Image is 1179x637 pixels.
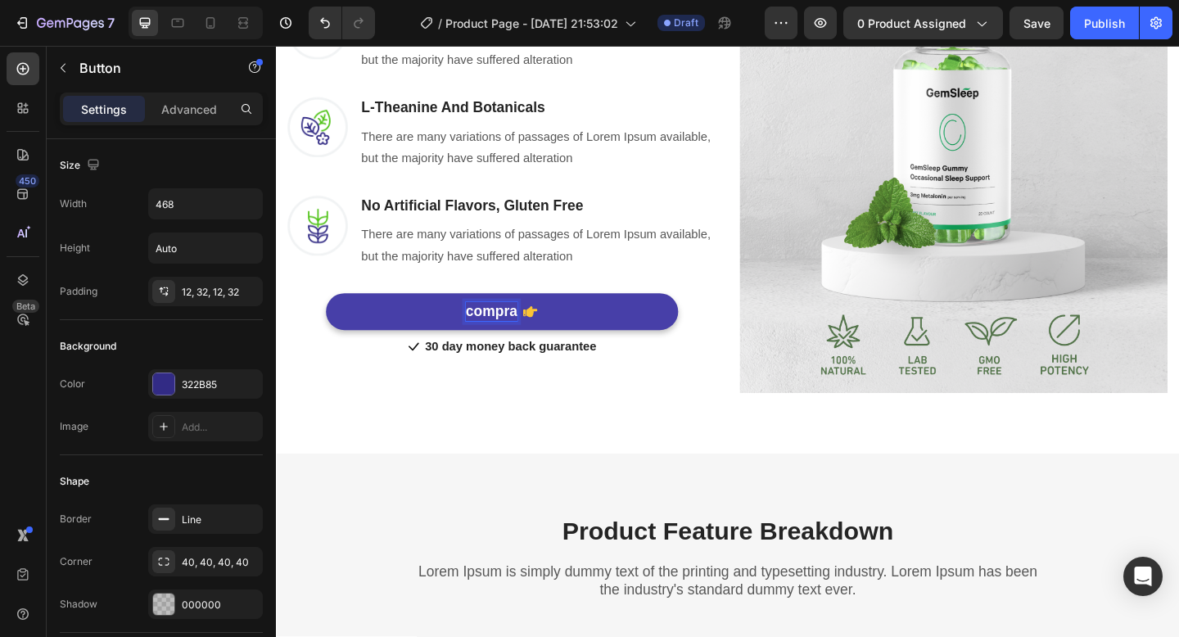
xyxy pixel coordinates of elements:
div: 40, 40, 40, 40 [182,555,259,570]
div: 12, 32, 12, 32 [182,285,259,300]
button: Publish [1070,7,1139,39]
p: L-Theanine And Botanicals [93,57,477,78]
span: 0 product assigned [857,15,966,32]
div: Size [60,155,103,177]
div: Width [60,197,87,211]
div: Padding [60,284,97,299]
p: 30 day money back guarantee [162,318,349,337]
div: Add... [182,420,259,435]
p: Button [79,58,219,78]
div: Color [60,377,85,391]
p: compra [206,279,263,300]
p: Product Feature Breakdown [14,511,969,546]
div: Line [182,513,259,527]
input: Auto [149,233,262,263]
div: Border [60,512,92,526]
button: Save [1010,7,1064,39]
span: Draft [674,16,698,30]
div: Image [60,419,88,434]
div: Beta [12,300,39,313]
div: Height [60,241,90,255]
p: Lorem Ipsum is simply dummy text of the printing and typesetting industry. Lorem Ipsum has been t... [149,562,833,603]
button: 7 [7,7,122,39]
p: There are many variations of passages of Lorem Ipsum available, but the majority have suffered al... [93,194,477,242]
div: Shadow [60,597,97,612]
div: Rich Text Editor. Editing area: main [206,279,263,300]
input: Auto [149,189,262,219]
p: Advanced [161,101,217,118]
button: 0 product assigned [843,7,1003,39]
p: Settings [81,101,127,118]
div: Publish [1084,15,1125,32]
p: There are many variations of passages of Lorem Ipsum available, but the majority have suffered al... [93,88,477,135]
iframe: Design area [276,46,1179,637]
div: Corner [60,554,93,569]
div: 322B85 [182,377,259,392]
p: No Artificial Flavors, Gluten Free [93,165,477,185]
p: 7 [107,13,115,33]
div: 000000 [182,598,259,612]
div: Open Intercom Messenger [1123,557,1163,596]
span: Save [1023,16,1050,30]
span: / [438,15,442,32]
span: Product Page - [DATE] 21:53:02 [445,15,618,32]
div: Background [60,339,116,354]
div: Undo/Redo [309,7,375,39]
div: 450 [16,174,39,187]
div: Shape [60,474,89,489]
button: <p>compra</p> [54,269,437,309]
